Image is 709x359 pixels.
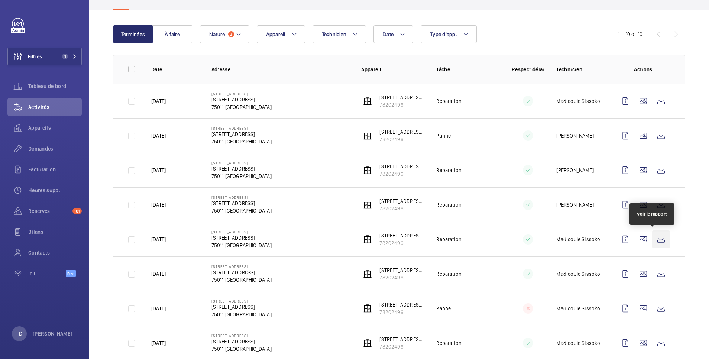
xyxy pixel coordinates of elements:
span: IoT [28,270,66,277]
p: Madicoule Sissoko [556,236,600,243]
p: [STREET_ADDRESS] [211,195,272,200]
p: [DATE] [151,132,166,139]
img: elevator.svg [363,339,372,347]
p: [STREET_ADDRESS] [211,234,272,242]
button: Nature2 [200,25,249,43]
p: [DATE] [151,236,166,243]
p: Réparation [436,201,462,208]
p: Réparation [436,97,462,105]
p: Madicoule Sissoko [556,339,600,347]
p: Réparation [436,270,462,278]
p: 78202496 [379,205,424,212]
p: 75011 [GEOGRAPHIC_DATA] [211,172,272,180]
p: [STREET_ADDRESS] [211,126,272,130]
p: Madicoule Sissoko [556,270,600,278]
p: 75011 [GEOGRAPHIC_DATA] [211,311,272,318]
img: elevator.svg [363,131,372,140]
p: 78202496 [379,170,424,178]
p: FD [16,330,22,337]
span: Tableau de bord [28,83,82,90]
img: elevator.svg [363,304,372,313]
p: 75011 [GEOGRAPHIC_DATA] [211,207,272,214]
p: [STREET_ADDRESS][PERSON_NAME] [379,128,424,136]
span: 101 [72,208,82,214]
p: [DATE] [151,270,166,278]
span: Appareil [266,31,285,37]
p: Réparation [436,236,462,243]
p: [STREET_ADDRESS][PERSON_NAME] [379,197,424,205]
button: Appareil [257,25,305,43]
p: Adresse [211,66,350,73]
p: 78202496 [379,136,424,143]
p: [STREET_ADDRESS][PERSON_NAME] [379,301,424,308]
span: Activités [28,103,82,111]
p: [PERSON_NAME] [556,201,593,208]
p: [STREET_ADDRESS] [211,91,272,96]
span: Technicien [322,31,347,37]
button: Terminées [113,25,153,43]
p: [DATE] [151,305,166,312]
p: Technicien [556,66,605,73]
p: [PERSON_NAME] [556,132,593,139]
div: 1 – 10 of 10 [618,30,642,38]
span: Facturation [28,166,82,173]
p: [STREET_ADDRESS] [211,165,272,172]
p: 75011 [GEOGRAPHIC_DATA] [211,345,272,353]
p: [STREET_ADDRESS] [211,303,272,311]
button: Type d'app. [421,25,477,43]
p: Madicoule Sissoko [556,97,600,105]
button: Filtres1 [7,48,82,65]
p: [STREET_ADDRESS][PERSON_NAME] [379,94,424,101]
p: [STREET_ADDRESS] [211,161,272,165]
span: 2 [228,31,234,37]
p: [DATE] [151,339,166,347]
p: 78202496 [379,239,424,247]
span: Type d'app. [430,31,457,37]
p: [STREET_ADDRESS] [211,269,272,276]
button: Date [373,25,413,43]
p: [STREET_ADDRESS][PERSON_NAME] [379,266,424,274]
p: [STREET_ADDRESS] [211,96,272,103]
p: [PERSON_NAME] [556,166,593,174]
button: À faire [152,25,192,43]
span: Réserves [28,207,69,215]
p: [DATE] [151,166,166,174]
p: [STREET_ADDRESS] [211,200,272,207]
p: [DATE] [151,97,166,105]
img: elevator.svg [363,166,372,175]
span: Nature [209,31,225,37]
span: Demandes [28,145,82,152]
p: [PERSON_NAME] [33,330,73,337]
p: [STREET_ADDRESS] [211,299,272,303]
p: Actions [616,66,670,73]
button: Technicien [313,25,366,43]
span: Date [383,31,394,37]
p: 78202496 [379,274,424,281]
p: 75011 [GEOGRAPHIC_DATA] [211,276,272,284]
img: elevator.svg [363,235,372,244]
p: [STREET_ADDRESS] [211,264,272,269]
p: Date [151,66,200,73]
p: 75011 [GEOGRAPHIC_DATA] [211,242,272,249]
p: [STREET_ADDRESS][PERSON_NAME] [379,232,424,239]
p: 75011 [GEOGRAPHIC_DATA] [211,138,272,145]
span: Heures supp. [28,187,82,194]
p: 75011 [GEOGRAPHIC_DATA] [211,103,272,111]
p: 78202496 [379,308,424,316]
img: elevator.svg [363,200,372,209]
p: Respect délai [511,66,544,73]
p: Panne [436,132,451,139]
p: [STREET_ADDRESS] [211,130,272,138]
p: Madicoule Sissoko [556,305,600,312]
img: elevator.svg [363,269,372,278]
p: Réparation [436,166,462,174]
div: Voir le rapport [637,211,667,217]
p: [DATE] [151,201,166,208]
span: Contacts [28,249,82,256]
p: Appareil [361,66,424,73]
p: [STREET_ADDRESS][PERSON_NAME] [379,336,424,343]
p: Réparation [436,339,462,347]
p: [STREET_ADDRESS] [211,338,272,345]
p: 78202496 [379,101,424,109]
p: [STREET_ADDRESS][PERSON_NAME] [379,163,424,170]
